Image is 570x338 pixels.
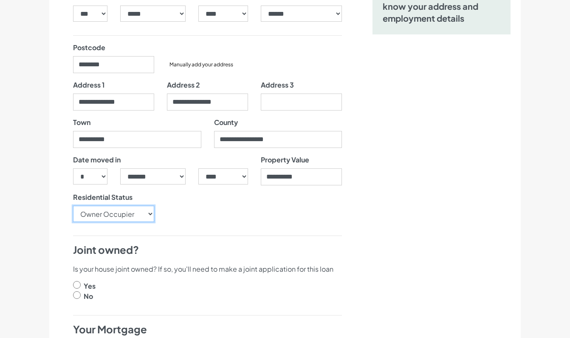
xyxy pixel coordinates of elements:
h4: Joint owned? [73,243,342,257]
p: Is your house joint owned? If so, you'll need to make a joint application for this loan [73,264,342,274]
label: No [84,291,93,301]
label: Postcode [73,43,105,53]
label: Town [73,117,90,128]
label: Address 2 [167,80,200,90]
h4: Your Mortgage [73,322,342,337]
label: County [214,117,238,128]
label: Date moved in [73,155,121,165]
label: Property Value [261,155,309,165]
label: Yes [84,281,96,291]
label: Address 3 [261,80,294,90]
label: Residential Status [73,192,133,202]
label: Address 1 [73,80,104,90]
button: Manually add your address [167,60,236,69]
